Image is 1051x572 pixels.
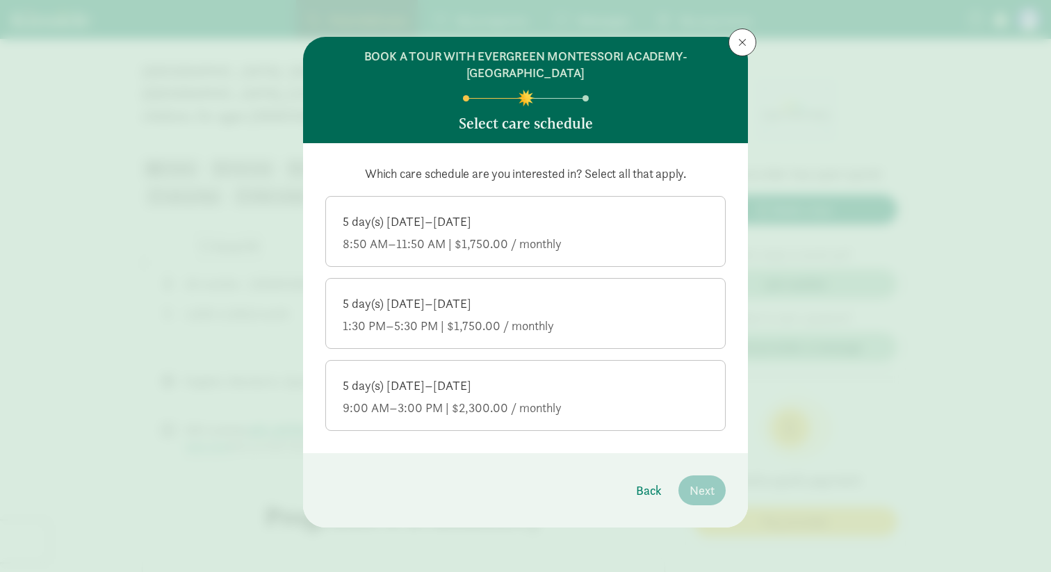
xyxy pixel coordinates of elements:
div: 5 day(s) [DATE]–[DATE] [343,377,708,394]
div: 9:00 AM–3:00 PM | $2,300.00 / monthly [343,400,708,416]
span: Next [690,481,715,500]
button: Back [625,475,673,505]
div: 5 day(s) [DATE]–[DATE] [343,213,708,230]
div: 8:50 AM–11:50 AM | $1,750.00 / monthly [343,236,708,252]
p: Which care schedule are you interested in? Select all that apply. [325,165,726,182]
h6: BOOK A TOUR WITH EVERGREEN MONTESSORI ACADEMY- [GEOGRAPHIC_DATA] [325,48,726,81]
h5: Select care schedule [459,115,593,132]
span: Back [636,481,662,500]
div: 5 day(s) [DATE]–[DATE] [343,295,708,312]
button: Next [678,475,726,505]
div: 1:30 PM–5:30 PM | $1,750.00 / monthly [343,318,708,334]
